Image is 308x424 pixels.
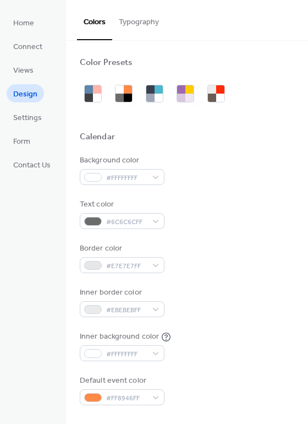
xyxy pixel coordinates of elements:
span: Contact Us [13,160,51,171]
div: Text color [80,199,162,210]
a: Design [7,84,44,102]
span: Form [13,136,30,148]
span: Views [13,65,34,77]
span: #FFFFFFFF [106,172,147,184]
span: #EBEBEBFF [106,305,147,316]
span: #E7E7E7FF [106,260,147,272]
div: Color Presets [80,57,133,69]
span: Design [13,89,37,100]
a: Views [7,61,40,79]
div: Border color [80,243,162,254]
div: Inner border color [80,287,162,298]
div: Default event color [80,375,162,387]
span: #FF8946FF [106,393,147,404]
div: Inner background color [80,331,159,343]
a: Home [7,13,41,31]
span: #FFFFFFFF [106,349,147,360]
span: Settings [13,112,42,124]
a: Connect [7,37,49,55]
a: Contact Us [7,155,57,173]
span: #6C6C6CFF [106,216,147,228]
span: Home [13,18,34,29]
a: Settings [7,108,48,126]
div: Background color [80,155,162,166]
span: Connect [13,41,42,53]
a: Form [7,132,37,150]
div: Calendar [80,132,115,143]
